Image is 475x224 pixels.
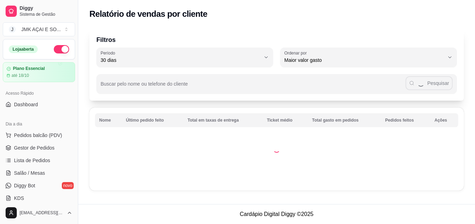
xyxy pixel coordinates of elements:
[78,204,475,224] footer: Cardápio Digital Diggy © 2025
[284,50,309,56] label: Ordenar por
[9,26,16,33] span: J
[20,5,72,12] span: Diggy
[20,12,72,17] span: Sistema de Gestão
[3,142,75,153] a: Gestor de Pedidos
[14,101,38,108] span: Dashboard
[89,8,207,20] h2: Relatório de vendas por cliente
[3,62,75,82] a: Plano Essencialaté 18/10
[13,66,45,71] article: Plano Essencial
[101,83,405,90] input: Buscar pelo nome ou telefone do cliente
[14,169,45,176] span: Salão / Mesas
[54,45,69,53] button: Alterar Status
[3,193,75,204] a: KDS
[3,204,75,221] button: [EMAIL_ADDRESS][DOMAIN_NAME]
[101,57,261,64] span: 30 dias
[3,3,75,20] a: DiggySistema de Gestão
[3,22,75,36] button: Select a team
[3,130,75,141] button: Pedidos balcão (PDV)
[14,182,35,189] span: Diggy Bot
[3,88,75,99] div: Acesso Rápido
[3,99,75,110] a: Dashboard
[14,132,62,139] span: Pedidos balcão (PDV)
[3,155,75,166] a: Lista de Pedidos
[284,57,444,64] span: Maior valor gasto
[9,45,38,53] div: Loja aberta
[273,146,280,153] div: Loading
[280,48,457,67] button: Ordenar porMaior valor gasto
[21,26,61,33] div: JMK AÇAI E SO ...
[3,180,75,191] a: Diggy Botnovo
[14,144,54,151] span: Gestor de Pedidos
[96,35,457,45] p: Filtros
[3,118,75,130] div: Dia a dia
[20,210,64,216] span: [EMAIL_ADDRESS][DOMAIN_NAME]
[12,73,29,78] article: até 18/10
[14,195,24,202] span: KDS
[96,48,273,67] button: Período30 dias
[14,157,50,164] span: Lista de Pedidos
[3,167,75,179] a: Salão / Mesas
[101,50,117,56] label: Período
